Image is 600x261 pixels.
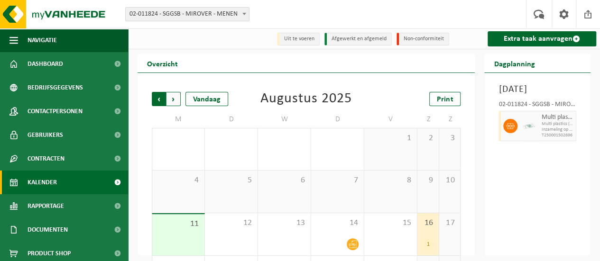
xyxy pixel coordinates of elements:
span: Volgende [166,92,181,106]
h3: [DATE] [498,82,576,97]
span: Documenten [28,218,68,242]
span: Vorige [152,92,166,106]
span: 12 [210,218,253,228]
td: D [311,111,364,128]
span: 15 [369,218,412,228]
td: D [205,111,258,128]
span: 5 [210,175,253,186]
td: W [258,111,311,128]
img: LP-SK-00500-LPE-16 [522,119,536,133]
span: Contactpersonen [28,99,83,123]
span: 6 [263,175,306,186]
span: 31 [316,133,359,144]
span: 10 [444,175,456,186]
a: Print [429,92,461,106]
li: Afgewerkt en afgemeld [324,33,392,45]
span: Gebruikers [28,123,63,147]
td: V [364,111,417,128]
span: Bedrijfsgegevens [28,76,83,99]
h2: Overzicht [138,54,187,72]
span: Dashboard [28,52,63,76]
span: 13 [263,218,306,228]
span: 8 [369,175,412,186]
td: Z [439,111,461,128]
span: Navigatie [28,28,57,52]
h2: Dagplanning [484,54,544,72]
span: Print [437,96,453,103]
a: Extra taak aanvragen [488,31,596,46]
span: 3 [444,133,456,144]
div: 02-011824 - SGGSB - MIROVER - MENEN [498,101,576,111]
span: Rapportage [28,194,64,218]
span: 28 [157,133,200,144]
div: Vandaag [185,92,228,106]
span: 17 [444,218,456,228]
span: 9 [422,175,434,186]
span: 1 [369,133,412,144]
span: T250001502696 [541,133,573,138]
span: 29 [210,133,253,144]
span: 02-011824 - SGGSB - MIROVER - MENEN [125,7,249,21]
span: Inzameling op vaste frequentie (incl. verwerking en transport) [541,127,573,133]
span: 2 [422,133,434,144]
span: Multi plastics (PMD/harde kunststoffen/spanbanden/EPS/folie naturel/folie gemengd) [541,114,573,121]
td: M [152,111,205,128]
span: 4 [157,175,200,186]
span: 16 [422,218,434,228]
div: Augustus 2025 [260,92,352,106]
span: 11 [157,219,200,229]
li: Uit te voeren [277,33,320,45]
span: 30 [263,133,306,144]
span: 7 [316,175,359,186]
span: 02-011824 - SGGSB - MIROVER - MENEN [126,8,249,21]
span: Multi plastics (spanbanden/EPS/folie naturel/folie gemengd [541,121,573,127]
li: Non-conformiteit [397,33,449,45]
span: Contracten [28,147,65,171]
td: Z [417,111,439,128]
span: 14 [316,218,359,228]
div: 1 [422,238,434,251]
span: Kalender [28,171,57,194]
